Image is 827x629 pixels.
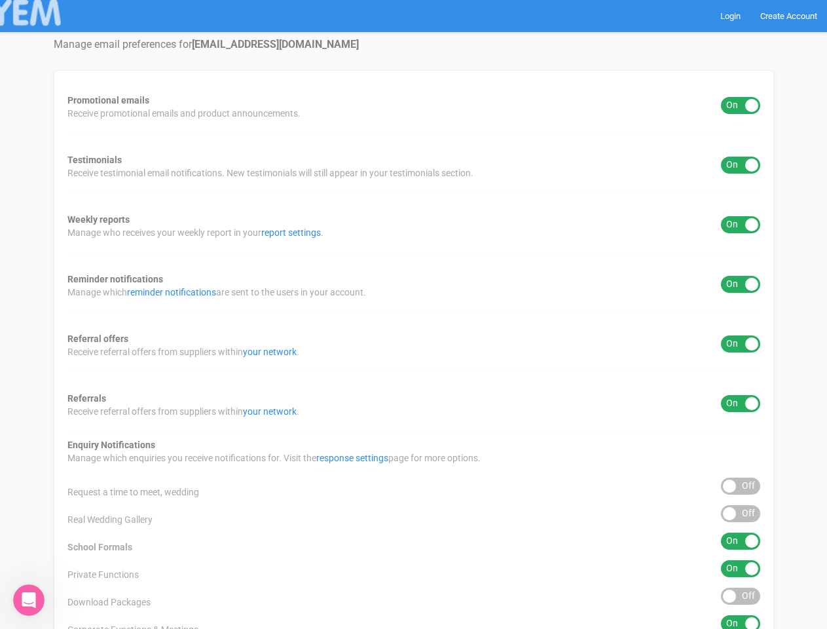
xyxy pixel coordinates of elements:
a: report settings [261,227,321,238]
strong: [EMAIL_ADDRESS][DOMAIN_NAME] [192,38,359,50]
strong: Testimonials [67,155,122,165]
a: reminder notifications [127,287,216,297]
span: Manage who receives your weekly report in your . [67,226,323,239]
h4: Manage email preferences for [54,39,774,50]
a: your network [243,347,297,357]
span: Manage which are sent to the users in your account. [67,286,366,299]
span: Real Wedding Gallery [67,513,153,526]
span: Receive referral offers from suppliers within . [67,405,299,418]
span: Receive testimonial email notifications. New testimonials will still appear in your testimonials ... [67,166,473,180]
strong: Enquiry Notifications [67,440,155,450]
strong: Reminder notifications [67,274,163,284]
strong: Promotional emails [67,95,149,105]
iframe: Intercom live chat [13,584,45,616]
a: your network [243,406,297,417]
strong: Weekly reports [67,214,130,225]
a: response settings [316,453,388,463]
span: Receive referral offers from suppliers within . [67,345,299,358]
span: Download Packages [67,596,151,609]
span: Private Functions [67,568,139,581]
span: Receive promotional emails and product announcements. [67,107,301,120]
span: Request a time to meet, wedding [67,486,199,499]
strong: Referrals [67,393,106,404]
strong: Referral offers [67,334,128,344]
span: Manage which enquiries you receive notifications for. Visit the page for more options. [67,451,481,465]
span: School Formals [67,541,132,554]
